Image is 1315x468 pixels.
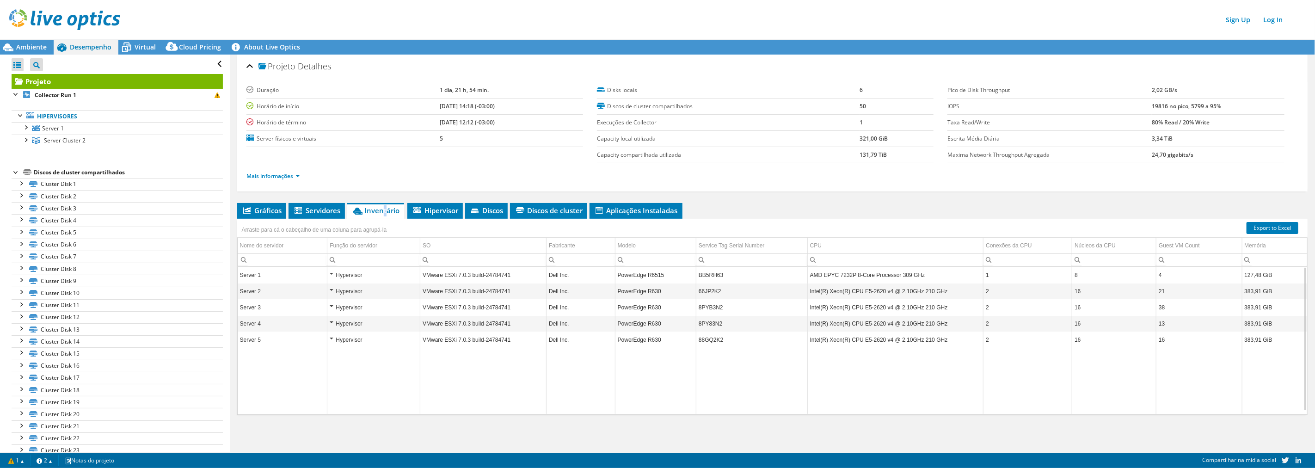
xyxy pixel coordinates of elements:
div: Memória [1245,240,1266,251]
td: Column CPU, Value Intel(R) Xeon(R) CPU E5-2620 v4 @ 2.10GHz 210 GHz [807,332,983,348]
div: Modelo [618,240,636,251]
a: Cluster Disk 21 [12,420,223,432]
label: Horário de término [246,118,440,127]
td: Column Modelo, Value PowerEdge R630 [615,332,696,348]
label: Escrita Média Diária [947,134,1152,143]
td: Column Fabricante, Value Dell Inc. [547,300,615,316]
td: Column Service Tag Serial Number, Filter cell [696,254,808,266]
a: Server 1 [12,122,223,134]
a: Cluster Disk 11 [12,299,223,311]
td: Column Conexões da CPU, Value 2 [983,300,1072,316]
span: Inventário [352,206,399,215]
td: Column Modelo, Value PowerEdge R630 [615,283,696,300]
a: Cluster Disk 12 [12,311,223,323]
a: Log In [1259,13,1287,26]
b: 19816 no pico, 5799 a 95% [1152,102,1221,110]
label: Maxima Network Throughput Agregada [947,150,1152,160]
td: Column Memória, Value 383,91 GiB [1242,300,1307,316]
div: Hypervisor [330,302,418,313]
span: Discos [470,206,503,215]
a: Hipervisores [12,110,223,122]
a: Collector Run 1 [12,89,223,101]
b: 6 [860,86,863,94]
div: CPU [810,240,822,251]
a: Cluster Disk 13 [12,323,223,335]
td: Column Conexões da CPU, Filter cell [983,254,1072,266]
td: Nome do servidor Column [238,238,327,254]
td: Column Service Tag Serial Number, Value 88GQ2K2 [696,332,808,348]
a: Export to Excel [1247,222,1298,234]
td: Column Modelo, Value PowerEdge R6515 [615,267,696,283]
td: Column Fabricante, Value Dell Inc. [547,267,615,283]
td: Column Núcleos da CPU, Value 8 [1072,267,1156,283]
td: Column Conexões da CPU, Value 2 [983,316,1072,332]
td: Column Função do servidor, Value Hypervisor [327,316,420,332]
span: Virtual [135,43,156,51]
a: 1 [2,455,31,466]
td: Column Conexões da CPU, Value 2 [983,332,1072,348]
a: Cluster Disk 2 [12,190,223,202]
b: 3,34 TiB [1152,135,1173,142]
a: Server Cluster 2 [12,135,223,147]
a: Cluster Disk 5 [12,227,223,239]
span: Projeto [258,62,295,71]
span: Cloud Pricing [179,43,221,51]
td: Column Núcleos da CPU, Value 16 [1072,300,1156,316]
td: Column CPU, Value AMD EPYC 7232P 8-Core Processor 309 GHz [807,267,983,283]
td: CPU Column [807,238,983,254]
td: Column Função do servidor, Value Hypervisor [327,300,420,316]
a: Cluster Disk 1 [12,178,223,190]
span: Discos de cluster [515,206,583,215]
span: Aplicações Instaladas [594,206,678,215]
span: Hipervisor [412,206,458,215]
label: Pico de Disk Throughput [947,86,1152,95]
a: Cluster Disk 15 [12,347,223,359]
td: Column Modelo, Filter cell [615,254,696,266]
div: Data grid [237,219,1308,415]
a: Cluster Disk 14 [12,335,223,347]
a: Cluster Disk 7 [12,251,223,263]
a: Cluster Disk 9 [12,275,223,287]
b: 24,70 gigabits/s [1152,151,1193,159]
a: Mais informações [246,172,300,180]
td: Column Fabricante, Value Dell Inc. [547,316,615,332]
label: Disks locais [597,86,860,95]
td: Column Guest VM Count, Filter cell [1156,254,1242,266]
span: Ambiente [16,43,47,51]
td: Column Guest VM Count, Value 38 [1156,300,1242,316]
span: Server Cluster 2 [44,136,86,144]
label: Duração [246,86,440,95]
td: Column Memória, Value 383,91 GiB [1242,316,1307,332]
td: Conexões da CPU Column [983,238,1072,254]
td: Column Núcleos da CPU, Filter cell [1072,254,1156,266]
td: Column Nome do servidor, Filter cell [238,254,327,266]
b: 80% Read / 20% Write [1152,118,1210,126]
td: Column Service Tag Serial Number, Value BB5RH63 [696,267,808,283]
td: Column CPU, Filter cell [807,254,983,266]
b: 1 [860,118,863,126]
div: Hypervisor [330,334,418,345]
b: 131,79 TiB [860,151,887,159]
td: Column Núcleos da CPU, Value 16 [1072,316,1156,332]
label: Capacity compartilhada utilizada [597,150,860,160]
div: Service Tag Serial Number [699,240,765,251]
td: Column SO, Value VMware ESXi 7.0.3 build-24784741 [420,267,547,283]
div: Conexões da CPU [986,240,1032,251]
span: Server 1 [42,124,64,132]
span: Gráficos [242,206,282,215]
a: Cluster Disk 19 [12,396,223,408]
a: Cluster Disk 23 [12,444,223,456]
a: Cluster Disk 8 [12,263,223,275]
td: Núcleos da CPU Column [1072,238,1156,254]
a: Cluster Disk 18 [12,384,223,396]
td: Column Memória, Filter cell [1242,254,1307,266]
label: Taxa Read/Write [947,118,1152,127]
div: Hypervisor [330,286,418,297]
td: Column Guest VM Count, Value 13 [1156,316,1242,332]
td: Column Função do servidor, Value Hypervisor [327,332,420,348]
td: Column SO, Filter cell [420,254,547,266]
td: Column Memória, Value 127,48 GiB [1242,267,1307,283]
td: Column Fabricante, Value Dell Inc. [547,283,615,300]
div: Função do servidor [330,240,377,251]
a: Cluster Disk 22 [12,432,223,444]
